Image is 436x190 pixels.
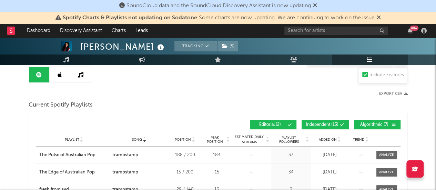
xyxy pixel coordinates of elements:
span: : Some charts are now updating. We are continuing to work on the issue [63,15,375,21]
span: Playlist [65,138,79,142]
span: Position [175,138,191,142]
div: trampstamp [112,152,138,159]
a: Charts [107,24,131,38]
span: Independent ( 13 ) [306,123,338,127]
a: Dashboard [22,24,55,38]
div: Include Features [369,71,404,79]
span: SoundCloud data and the SoundCloud Discovery Assistant is now updating [126,3,311,9]
div: The Pulse of Australian Pop [39,152,95,159]
a: Leads [131,24,153,38]
div: The Edge of Australian Pop [39,169,95,176]
div: 34 [273,169,309,176]
span: Dismiss [313,3,317,9]
span: Added On [319,138,337,142]
span: Peak Position [204,136,226,144]
div: 184 [204,152,230,159]
button: (5) [218,41,238,51]
span: Song [132,138,142,142]
span: ( 5 ) [217,41,238,51]
div: 15 [204,169,230,176]
span: Spotify Charts & Playlists not updating on Sodatone [63,15,197,21]
span: Playlist Followers [273,136,305,144]
span: Trend [353,138,364,142]
button: Editorial(2) [250,120,296,129]
div: 188 / 200 [170,152,201,159]
button: Tracking [174,41,217,51]
span: Estimated Daily Streams [233,134,265,145]
input: Search for artists [284,27,388,35]
div: [DATE] [313,152,347,159]
a: The Edge of Australian Pop [39,169,109,176]
div: trampstamp [112,169,138,176]
div: 99 + [410,26,418,31]
span: Current Spotify Playlists [29,101,93,109]
div: [PERSON_NAME] [80,41,166,52]
div: 37 [273,152,309,159]
button: Algorithmic(7) [354,120,400,129]
a: The Pulse of Australian Pop [39,152,109,159]
span: Dismiss [377,15,381,21]
button: Export CSV [379,92,408,96]
button: Independent(13) [302,120,349,129]
button: 99+ [408,28,413,33]
div: 15 / 200 [170,169,201,176]
div: [DATE] [313,169,347,176]
span: Editorial ( 2 ) [254,123,286,127]
span: Algorithmic ( 7 ) [358,123,390,127]
a: Discovery Assistant [55,24,107,38]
